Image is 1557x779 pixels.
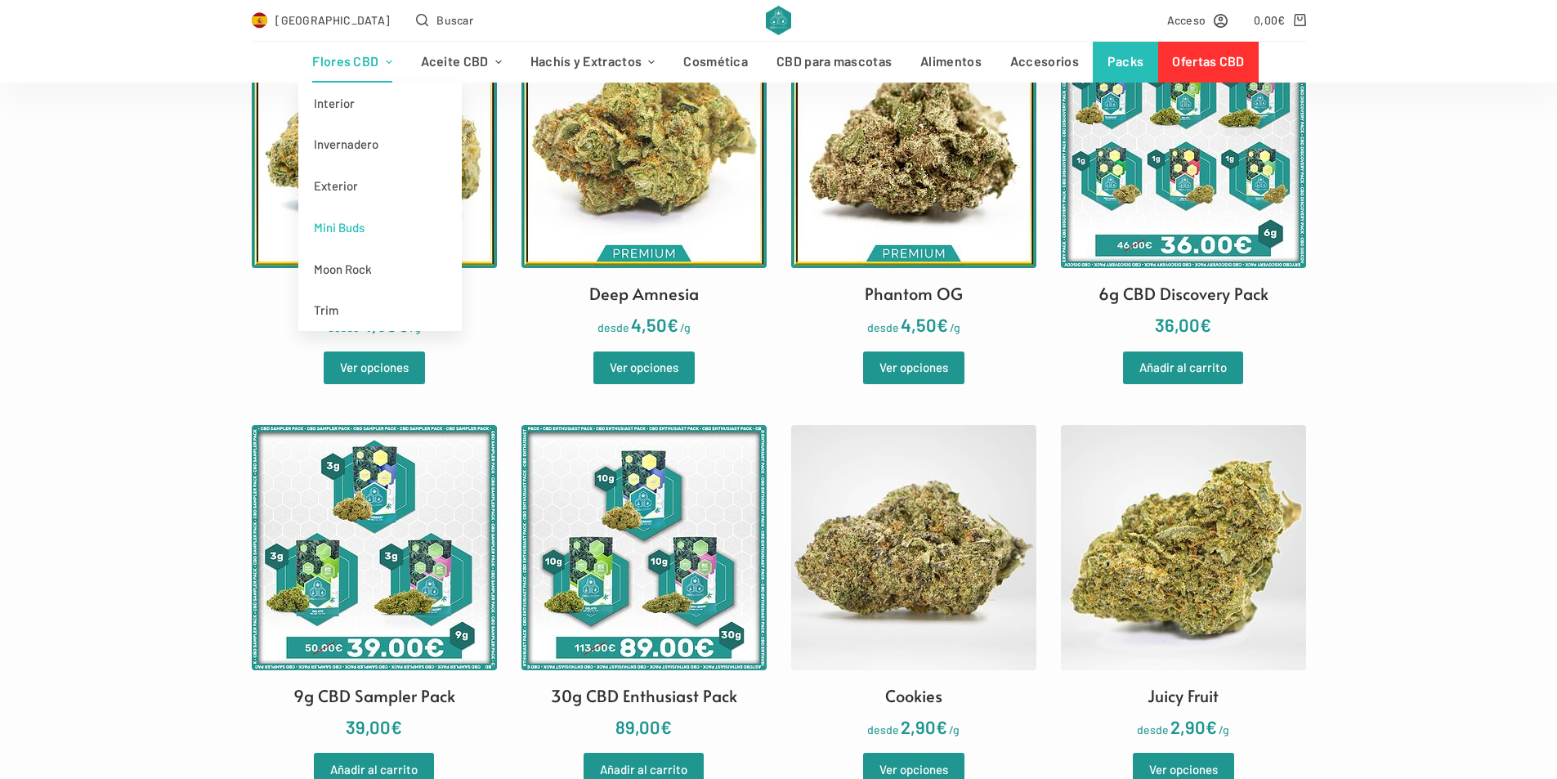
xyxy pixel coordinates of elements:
[901,314,948,335] bdi: 4,50
[346,716,402,737] bdi: 39,00
[521,23,767,339] a: Deep Amnesia desde4,50€/g
[597,320,629,334] span: desde
[521,425,767,741] a: 30g CBD Enthusiast Pack 89,00€
[298,207,462,248] a: Mini Buds
[589,281,699,306] h2: Deep Amnesia
[252,11,391,29] a: Select Country
[791,23,1036,339] a: Phantom OG desde4,50€/g
[867,320,899,334] span: desde
[298,42,1259,83] nav: Menú de cabecera
[1167,11,1206,29] span: Acceso
[937,314,948,335] span: €
[1137,723,1169,736] span: desde
[252,425,497,741] a: 9g CBD Sampler Pack 39,00€
[1061,23,1306,339] a: 6g CBD Discovery Pack 36,00€
[1158,42,1259,83] a: Ofertas CBD
[298,83,462,124] a: Interior
[298,165,462,207] a: Exterior
[1277,13,1285,27] span: €
[1170,716,1217,737] bdi: 2,90
[1206,716,1217,737] span: €
[680,320,691,334] span: /g
[298,289,462,331] a: Trim
[949,723,960,736] span: /g
[950,320,960,334] span: /g
[1093,42,1158,83] a: Packs
[906,42,996,83] a: Alimentos
[863,351,964,384] a: Elige las opciones para “Phantom OG”
[593,351,695,384] a: Elige las opciones para “Deep Amnesia”
[1254,11,1305,29] a: Carro de compra
[766,6,791,35] img: CBD Alchemy
[995,42,1093,83] a: Accesorios
[791,425,1036,741] a: Cookies desde2,90€/g
[298,248,462,290] a: Moon Rock
[275,11,390,29] span: [GEOGRAPHIC_DATA]
[1155,314,1211,335] bdi: 36,00
[1148,683,1219,708] h2: Juicy Fruit
[763,42,906,83] a: CBD para mascotas
[1167,11,1228,29] a: Acceso
[406,42,516,83] a: Aceite CBD
[298,42,406,83] a: Flores CBD
[1123,351,1243,384] a: Añade “6g CBD Discovery Pack” a tu carrito
[1254,13,1286,27] bdi: 0,00
[1061,425,1306,741] a: Juicy Fruit desde2,90€/g
[867,723,899,736] span: desde
[1098,281,1268,306] h2: 6g CBD Discovery Pack
[551,683,737,708] h2: 30g CBD Enthusiast Pack
[615,716,672,737] bdi: 89,00
[667,314,678,335] span: €
[865,281,963,306] h2: Phantom OG
[901,716,947,737] bdi: 2,90
[391,716,402,737] span: €
[885,683,942,708] h2: Cookies
[631,314,678,335] bdi: 4,50
[936,716,947,737] span: €
[660,716,672,737] span: €
[516,42,669,83] a: Hachís y Extractos
[293,683,455,708] h2: 9g CBD Sampler Pack
[1219,723,1229,736] span: /g
[252,23,497,339] a: Blueberry desde4,50€/g
[298,123,462,165] a: Invernadero
[669,42,763,83] a: Cosmética
[416,11,473,29] button: Abrir formulario de búsqueda
[252,12,268,29] img: ES Flag
[324,351,425,384] a: Elige las opciones para “Blueberry”
[1200,314,1211,335] span: €
[436,11,473,29] span: Buscar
